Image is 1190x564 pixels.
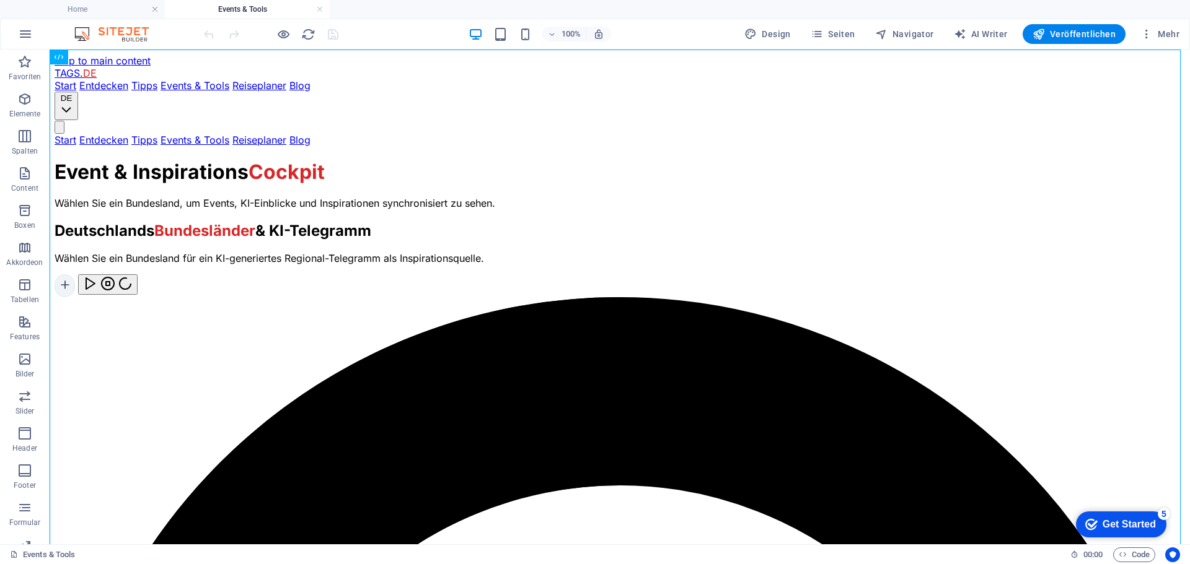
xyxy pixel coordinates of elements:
p: Spalten [12,146,38,156]
p: Footer [14,480,36,490]
p: Favoriten [9,72,41,82]
p: Boxen [14,220,35,230]
p: Formular [9,518,41,527]
button: 100% [542,27,586,41]
p: Elemente [9,109,41,119]
button: Mehr [1135,24,1184,44]
p: Bilder [15,369,35,379]
button: Design [739,24,796,44]
i: Bei Größenänderung Zoomstufe automatisch an das gewählte Gerät anpassen. [593,28,604,40]
div: Get Started 5 items remaining, 0% complete [7,6,97,32]
p: Features [10,332,40,342]
button: Navigator [870,24,939,44]
span: Seiten [811,28,855,40]
h6: 100% [561,27,581,41]
div: 5 [89,2,101,15]
div: Design (Strg+Alt+Y) [739,24,796,44]
span: Mehr [1140,28,1179,40]
span: : [1092,550,1094,559]
span: Navigator [875,28,934,40]
a: Skip to main content [5,5,101,17]
button: AI Writer [949,24,1013,44]
p: Header [12,443,37,453]
a: Klick, um Auswahl aufzuheben. Doppelklick öffnet Seitenverwaltung [10,547,75,562]
button: Klicke hier, um den Vorschau-Modus zu verlassen [276,27,291,41]
span: Veröffentlichen [1033,28,1116,40]
button: Veröffentlichen [1023,24,1126,44]
h6: Session-Zeit [1070,547,1103,562]
span: Design [744,28,791,40]
p: Akkordeon [6,258,43,267]
i: Seite neu laden [301,27,315,41]
button: Seiten [806,24,860,44]
p: Tabellen [11,295,39,305]
p: Slider [15,406,35,416]
img: Editor Logo [71,27,164,41]
span: AI Writer [954,28,1008,40]
h4: Events & Tools [165,2,330,16]
button: Code [1113,547,1155,562]
span: 00 00 [1083,547,1103,562]
span: Code [1119,547,1150,562]
p: Content [11,183,38,193]
button: Usercentrics [1165,547,1180,562]
button: reload [301,27,315,41]
div: Get Started [33,14,87,25]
